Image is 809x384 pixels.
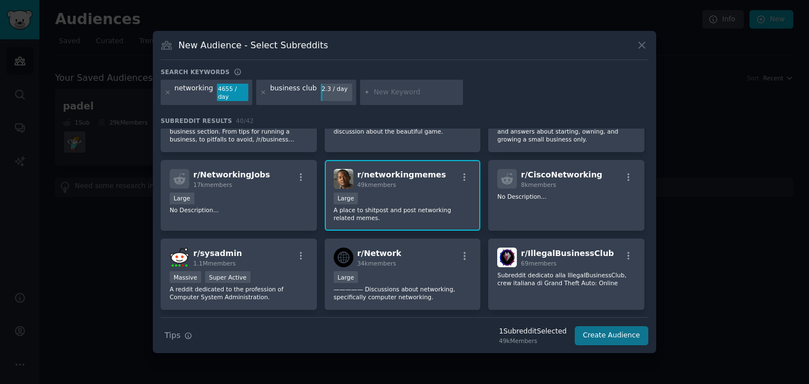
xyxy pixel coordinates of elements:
div: business club [270,84,317,102]
span: r/ Network [357,249,402,258]
p: No Description... [170,206,308,214]
span: r/ CiscoNetworking [521,170,602,179]
div: Large [334,271,358,283]
img: sysadmin [170,248,189,267]
p: No Description... [497,193,635,200]
span: r/ IllegalBusinessClub [521,249,614,258]
input: New Keyword [374,88,459,98]
button: Create Audience [575,326,649,345]
span: r/ sysadmin [193,249,242,258]
span: r/ networkingmemes [357,170,446,179]
span: Subreddit Results [161,117,232,125]
div: 1 Subreddit Selected [499,327,566,337]
div: Super Active [205,271,251,283]
span: Tips [165,330,180,341]
img: Network [334,248,353,267]
div: 2.3 / day [321,84,352,94]
span: 8k members [521,181,556,188]
p: ————— Discussions about networking, specifically computer networking. [334,285,472,301]
span: 34k members [357,260,396,267]
img: IllegalBusinessClub [497,248,517,267]
span: 69 members [521,260,556,267]
span: 40 / 42 [236,117,254,124]
button: Tips [161,326,196,345]
span: 17k members [193,181,232,188]
div: Massive [170,271,201,283]
h3: Search keywords [161,68,230,76]
span: 1.1M members [193,260,236,267]
h3: New Audience - Select Subreddits [179,39,328,51]
p: This sub is not for advertisements! Questions and answers about starting, owning, and growing a s... [497,120,635,143]
span: 49k members [357,181,396,188]
div: 4655 / day [217,84,248,102]
p: A reddit dedicated to the profession of Computer System Administration. [170,285,308,301]
div: Large [170,193,194,204]
div: networking [175,84,213,102]
img: networkingmemes [334,169,353,189]
div: Large [334,193,358,204]
p: Subreddit dedicato alla IllegalBusinessClub, crew italiana di Grand Theft Auto: Online [497,271,635,287]
p: /r/business brings you the best of your business section. From tips for running a business, to pi... [170,120,308,143]
p: A place to shitpost and post networking related memes. [334,206,472,222]
div: 49k Members [499,337,566,345]
span: r/ NetworkingJobs [193,170,270,179]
